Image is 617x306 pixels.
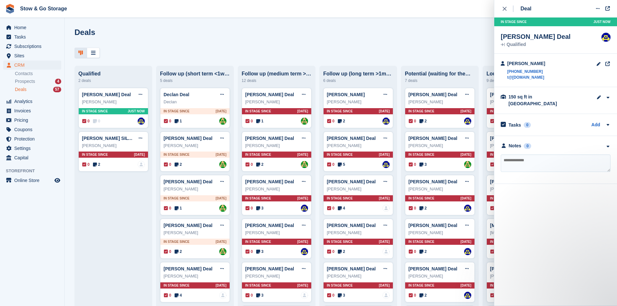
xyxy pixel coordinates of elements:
span: 0 [164,118,171,124]
span: Home [14,23,53,32]
a: Rob Good-Stephenson [383,161,390,168]
a: menu [3,134,61,143]
span: [DATE] [216,196,226,201]
span: 2 [256,162,264,167]
span: 3 [419,162,427,167]
span: Invoices [14,106,53,115]
a: Deals 57 [15,86,61,93]
span: Pricing [14,116,53,125]
span: 0 [246,205,253,211]
div: [PERSON_NAME] [490,273,553,279]
span: In stage since [82,109,108,114]
a: [PERSON_NAME] Deal [245,92,294,97]
a: t@[DOMAIN_NAME] [507,74,545,80]
a: [PERSON_NAME] SILVER Deal [82,136,148,141]
div: [PERSON_NAME] [245,99,308,105]
div: [PERSON_NAME] [327,230,390,236]
img: deal-assignee-blank [301,292,308,299]
span: In stage since [327,283,353,288]
a: Alex Taylor [219,205,226,212]
span: In stage since [408,109,434,114]
span: In stage since [82,152,108,157]
div: [PERSON_NAME] [245,186,308,192]
span: 1 [175,205,182,211]
div: 12 deals [242,77,312,85]
span: Settings [14,144,53,153]
img: deal-assignee-blank [138,161,145,168]
div: Follow up (long term >1month) [323,71,393,77]
span: [DATE] [461,109,471,114]
img: Rob Good-Stephenson [301,248,308,255]
a: Alex Taylor [301,161,308,168]
a: [PERSON_NAME] Deal [490,92,539,97]
img: deal-assignee-blank [219,292,226,299]
span: In stage since [490,239,516,244]
span: 0 [327,292,335,298]
span: 1 [175,118,182,124]
img: deal-assignee-blank [383,205,390,212]
a: [PERSON_NAME] Deal [164,179,212,184]
span: In stage since [327,239,353,244]
span: [DATE] [134,152,145,157]
span: In stage since [245,283,271,288]
span: [DATE] [297,152,308,157]
a: menu [3,32,61,41]
span: [DATE] [297,196,308,201]
span: 0 [246,292,253,298]
div: 7 deals [405,77,475,85]
span: [DATE] [216,152,226,157]
span: Coupons [14,125,53,134]
span: 0 [327,118,335,124]
div: [MEDICAL_DATA][PERSON_NAME] [490,230,553,236]
a: Declan Deal [164,92,189,97]
span: 1 [256,118,264,124]
span: 2 [419,292,427,298]
span: [DATE] [379,196,390,201]
span: In stage since [164,239,189,244]
span: [DATE] [461,196,471,201]
div: [PERSON_NAME] [82,142,145,149]
div: Louth [486,71,556,77]
span: 0 [246,249,253,255]
a: Add [591,121,600,129]
div: 0 [524,143,531,149]
div: Qualified [501,42,571,47]
span: Storefront [6,168,64,174]
a: [PERSON_NAME] Deal [408,92,457,97]
a: Alex Taylor [219,248,226,255]
a: menu [3,125,61,134]
span: In stage since [490,283,516,288]
div: 9 deals [486,77,556,85]
a: [PERSON_NAME] Deal [164,136,212,141]
a: [PERSON_NAME] Deal [82,92,131,97]
span: 0 [490,292,498,298]
span: 0 [490,162,498,167]
a: [PERSON_NAME] Deal [164,266,212,271]
a: Alex Taylor [219,118,226,125]
span: In stage since [490,196,516,201]
span: In stage since [245,239,271,244]
span: 2 [419,205,427,211]
div: [PERSON_NAME] [245,230,308,236]
span: 5 [338,162,345,167]
span: 0 [409,118,416,124]
a: menu [3,97,61,106]
span: [DATE] [379,283,390,288]
span: In stage since [501,19,527,24]
a: [PERSON_NAME] Deal [490,266,539,271]
div: [PERSON_NAME] [408,273,471,279]
span: In stage since [408,239,434,244]
span: In stage since [408,152,434,157]
span: Subscriptions [14,42,53,51]
a: menu [3,42,61,51]
a: Rob Good-Stephenson [601,33,611,42]
div: [PERSON_NAME] [164,230,226,236]
div: Potential (waiting for them to call back) [405,71,475,77]
span: In stage since [164,109,189,114]
a: Alex Taylor [219,161,226,168]
div: [PERSON_NAME] [408,99,471,105]
img: Alex Taylor [301,118,308,125]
